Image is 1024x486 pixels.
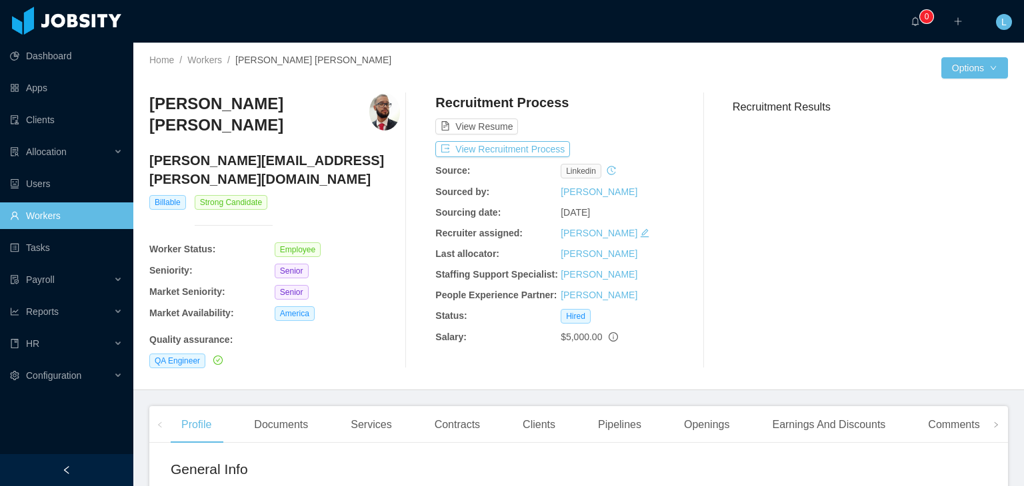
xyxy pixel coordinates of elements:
h3: Recruitment Results [733,99,1008,115]
span: Strong Candidate [195,195,267,210]
i: icon: bell [911,17,920,26]
span: Payroll [26,274,55,285]
a: icon: exportView Recruitment Process [435,144,570,154]
span: $5,000.00 [561,332,602,342]
span: linkedin [561,164,601,178]
a: icon: pie-chartDashboard [10,43,123,69]
i: icon: file-protect [10,275,19,284]
b: People Experience Partner: [435,290,557,300]
b: Staffing Support Specialist: [435,269,558,280]
span: / [179,55,182,65]
b: Quality assurance : [149,334,233,345]
button: icon: file-textView Resume [435,119,518,134]
i: icon: plus [953,17,963,26]
a: [PERSON_NAME] [561,186,637,197]
sup: 0 [920,10,933,23]
a: [PERSON_NAME] [561,269,637,280]
i: icon: setting [10,371,19,380]
h2: General Info [171,459,579,480]
span: L [1001,14,1007,30]
a: icon: userWorkers [10,202,123,229]
a: Workers [187,55,222,65]
b: Recruiter assigned: [435,228,523,238]
div: Clients [512,406,566,443]
span: Senior [275,285,309,300]
div: Comments [917,406,990,443]
div: Profile [171,406,222,443]
i: icon: edit [640,228,649,238]
a: [PERSON_NAME] [561,248,637,259]
i: icon: history [607,166,616,175]
button: Optionsicon: down [941,57,1008,79]
span: Employee [275,242,321,257]
span: Allocation [26,146,67,157]
button: icon: exportView Recruitment Process [435,141,570,157]
span: info-circle [609,332,618,342]
i: icon: right [993,421,999,428]
b: Last allocator: [435,248,499,259]
b: Market Availability: [149,308,234,318]
i: icon: book [10,339,19,348]
a: icon: check-circle [211,355,223,365]
i: icon: check-circle [213,356,223,365]
i: icon: line-chart [10,307,19,316]
b: Market Seniority: [149,286,225,297]
a: icon: profileTasks [10,234,123,261]
span: Configuration [26,370,81,381]
a: Home [149,55,174,65]
span: / [227,55,230,65]
a: icon: auditClients [10,107,123,133]
span: [PERSON_NAME] [PERSON_NAME] [235,55,391,65]
b: Sourced by: [435,186,489,197]
i: icon: left [157,421,163,428]
a: icon: file-textView Resume [435,121,518,132]
div: Contracts [424,406,491,443]
img: 1b88f4ed-49fd-4ab8-8326-ae4af38afdbf_664cf1df77e0c-400w.png [369,93,399,130]
b: Seniority: [149,265,193,276]
span: [DATE] [561,207,590,218]
span: Reports [26,306,59,317]
a: icon: robotUsers [10,170,123,197]
b: Worker Status: [149,244,215,254]
div: Pipelines [587,406,652,443]
span: QA Engineer [149,354,205,368]
b: Sourcing date: [435,207,501,218]
div: Services [340,406,402,443]
div: Earnings And Discounts [761,406,896,443]
div: Openings [673,406,741,443]
div: Documents [243,406,319,443]
b: Salary: [435,332,467,342]
a: [PERSON_NAME] [561,290,637,300]
h3: [PERSON_NAME] [PERSON_NAME] [149,93,369,136]
h4: [PERSON_NAME][EMAIL_ADDRESS][PERSON_NAME][DOMAIN_NAME] [149,151,400,188]
span: America [275,306,315,321]
span: Hired [561,309,591,324]
b: Source: [435,165,470,176]
b: Status: [435,310,467,321]
span: Billable [149,195,186,210]
i: icon: solution [10,147,19,156]
span: HR [26,338,39,349]
span: Senior [275,264,309,278]
a: icon: appstoreApps [10,75,123,101]
a: [PERSON_NAME] [561,228,637,238]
